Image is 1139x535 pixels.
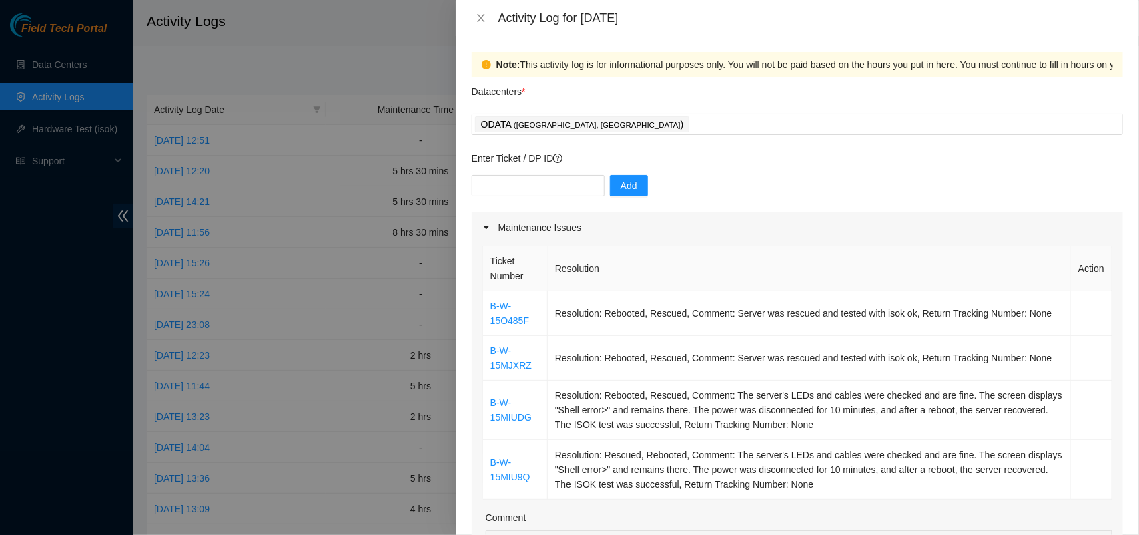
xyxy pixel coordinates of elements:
p: Enter Ticket / DP ID [472,151,1123,166]
th: Resolution [548,246,1071,291]
td: Resolution: Rebooted, Rescued, Comment: Server was rescued and tested with isok ok, Return Tracki... [548,291,1071,336]
span: ( [GEOGRAPHIC_DATA], [GEOGRAPHIC_DATA] [514,121,681,129]
a: B-W-15MJXRZ [490,345,532,371]
a: B-W-15O485F [490,301,529,326]
td: Resolution: Rebooted, Rescued, Comment: The server's LEDs and cables were checked and are fine. T... [548,381,1071,440]
th: Ticket Number [483,246,548,291]
button: Add [610,175,648,196]
span: exclamation-circle [482,60,491,69]
th: Action [1071,246,1112,291]
p: Datacenters [472,77,526,99]
span: close [476,13,486,23]
button: Close [472,12,490,25]
span: Add [621,178,637,193]
strong: Note: [496,57,520,72]
div: Maintenance Issues [472,212,1123,243]
td: Resolution: Rebooted, Rescued, Comment: Server was rescued and tested with isok ok, Return Tracki... [548,336,1071,381]
p: ODATA ) [481,117,684,132]
span: question-circle [553,154,562,163]
td: Resolution: Rescued, Rebooted, Comment: The server's LEDs and cables were checked and are fine. T... [548,440,1071,500]
label: Comment [486,510,526,525]
div: Activity Log for [DATE] [498,11,1123,25]
a: B-W-15MIUDG [490,397,532,423]
a: B-W-15MIU9Q [490,457,530,482]
span: caret-right [482,224,490,232]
